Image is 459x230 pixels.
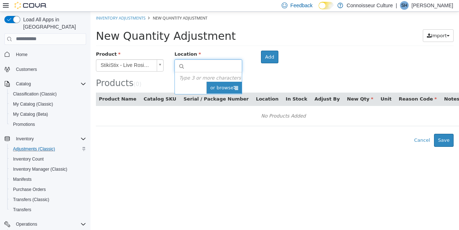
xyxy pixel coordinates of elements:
[53,84,87,91] button: Catalog SKU
[320,122,344,135] button: Cancel
[10,165,70,174] a: Inventory Manager (Classic)
[165,84,189,91] button: Location
[16,136,34,142] span: Inventory
[401,1,408,10] span: SH
[10,120,38,129] a: Promotions
[13,166,67,172] span: Inventory Manager (Classic)
[7,144,89,154] button: Adjustments (Classic)
[5,18,145,31] span: New Quantity Adjustment
[10,90,86,98] span: Classification (Classic)
[7,174,89,184] button: Manifests
[10,205,86,214] span: Transfers
[1,219,89,229] button: Operations
[354,84,370,91] button: Notes
[16,67,37,72] span: Customers
[13,207,31,213] span: Transfers
[10,175,86,184] span: Manifests
[93,84,160,91] button: Serial / Package Number
[10,185,86,194] span: Purchase Orders
[16,81,31,87] span: Catalog
[290,84,302,91] button: Unit
[13,135,86,143] span: Inventory
[13,50,86,59] span: Home
[13,122,35,127] span: Promotions
[45,69,49,76] span: 0
[195,84,218,91] button: In Stock
[13,80,34,88] button: Catalog
[13,146,55,152] span: Adjustments (Classic)
[10,110,51,119] a: My Catalog (Beta)
[14,2,47,9] img: Cova
[10,145,58,153] a: Adjustments (Classic)
[308,85,346,90] span: Reason Code
[13,101,53,107] span: My Catalog (Classic)
[13,220,86,229] span: Operations
[10,195,86,204] span: Transfers (Classic)
[116,70,151,82] span: or browse
[20,16,86,30] span: Load All Apps in [GEOGRAPHIC_DATA]
[84,40,110,45] span: Location
[400,1,409,10] div: Shana Hardy
[10,155,86,163] span: Inventory Count
[13,176,31,182] span: Manifests
[341,21,356,27] span: Import
[412,1,453,10] p: [PERSON_NAME]
[10,155,47,163] a: Inventory Count
[170,39,188,52] button: Add
[7,205,89,215] button: Transfers
[8,84,47,91] button: Product Name
[6,48,63,60] span: StikiStix - Live Rosin Sour Blueberry Blue Dream - Sativa - 1 Pack
[13,91,57,97] span: Classification (Classic)
[13,197,49,203] span: Transfers (Classic)
[344,122,363,135] button: Save
[5,67,43,77] span: Products
[5,48,73,60] a: StikiStix - Live Rosin Sour Blueberry Blue Dream - Sativa - 1 Pack
[10,175,34,184] a: Manifests
[1,64,89,74] button: Customers
[1,79,89,89] button: Catalog
[332,18,363,31] button: Import
[13,80,86,88] span: Catalog
[10,205,34,214] a: Transfers
[10,145,86,153] span: Adjustments (Classic)
[13,220,40,229] button: Operations
[5,4,55,9] a: Inventory Adjustments
[347,1,393,10] p: Connoisseur Culture
[7,99,89,109] button: My Catalog (Classic)
[319,2,334,9] input: Dark Mode
[10,165,86,174] span: Inventory Manager (Classic)
[396,1,397,10] p: |
[16,52,28,57] span: Home
[7,109,89,119] button: My Catalog (Beta)
[7,184,89,195] button: Purchase Orders
[10,100,86,108] span: My Catalog (Classic)
[10,120,86,129] span: Promotions
[10,185,49,194] a: Purchase Orders
[7,119,89,129] button: Promotions
[7,164,89,174] button: Inventory Manager (Classic)
[10,100,56,108] a: My Catalog (Classic)
[13,156,44,162] span: Inventory Count
[224,84,251,91] button: Adjust By
[10,195,52,204] a: Transfers (Classic)
[7,89,89,99] button: Classification (Classic)
[290,2,312,9] span: Feedback
[13,50,30,59] a: Home
[13,135,37,143] button: Inventory
[13,65,86,74] span: Customers
[13,187,46,192] span: Purchase Orders
[1,49,89,60] button: Home
[10,110,86,119] span: My Catalog (Beta)
[13,65,40,74] a: Customers
[10,90,60,98] a: Classification (Classic)
[1,134,89,144] button: Inventory
[5,40,30,45] span: Product
[7,154,89,164] button: Inventory Count
[10,99,376,110] div: No Products Added
[257,85,283,90] span: New Qty
[13,111,48,117] span: My Catalog (Beta)
[43,69,51,76] small: ( )
[62,4,117,9] span: New Quantity Adjustment
[7,195,89,205] button: Transfers (Classic)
